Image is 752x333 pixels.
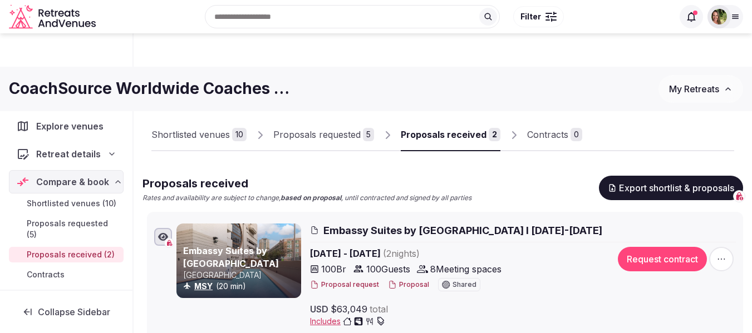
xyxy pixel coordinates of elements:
[363,128,374,141] div: 5
[232,128,247,141] div: 10
[310,302,328,316] span: USD
[527,128,568,141] div: Contracts
[194,281,213,291] a: MSY
[36,147,101,161] span: Retreat details
[370,302,388,316] span: total
[366,262,410,276] span: 100 Guests
[310,316,385,327] button: Includes
[383,248,420,259] span: ( 2 night s )
[151,119,247,151] a: Shortlisted venues10
[38,306,110,317] span: Collapse Sidebar
[27,249,115,260] span: Proposals received (2)
[453,281,476,288] span: Shared
[513,6,564,27] button: Filter
[430,262,502,276] span: 8 Meeting spaces
[9,216,124,242] a: Proposals requested (5)
[669,83,719,95] span: My Retreats
[618,247,707,271] button: Request contract
[388,280,429,290] button: Proposal
[9,289,124,312] a: Notifications
[323,223,602,237] span: Embassy Suites by [GEOGRAPHIC_DATA] I [DATE]-[DATE]
[9,4,98,29] a: Visit the homepage
[9,4,98,29] svg: Retreats and Venues company logo
[658,75,743,103] button: My Retreats
[9,300,124,324] button: Collapse Sidebar
[321,262,346,276] span: 100 Br
[273,128,361,141] div: Proposals requested
[310,280,379,290] button: Proposal request
[27,269,65,280] span: Contracts
[310,247,602,260] span: [DATE] - [DATE]
[151,128,230,141] div: Shortlisted venues
[27,218,119,240] span: Proposals requested (5)
[9,196,124,211] a: Shortlisted venues (10)
[9,115,124,138] a: Explore venues
[9,267,124,282] a: Contracts
[183,281,299,292] div: (20 min)
[27,198,116,209] span: Shortlisted venues (10)
[36,120,108,133] span: Explore venues
[9,78,294,100] h1: CoachSource Worldwide Coaches Forum 2026
[401,119,500,151] a: Proposals received2
[520,11,541,22] span: Filter
[527,119,582,151] a: Contracts0
[183,270,299,281] p: [GEOGRAPHIC_DATA]
[401,128,486,141] div: Proposals received
[331,302,367,316] span: $63,049
[571,128,582,141] div: 0
[599,176,743,200] button: Export shortlist & proposals
[281,193,341,202] strong: based on proposal
[711,9,727,24] img: Shay Tippie
[183,245,279,269] a: Embassy Suites by [GEOGRAPHIC_DATA]
[36,175,109,188] span: Compare & book
[9,247,124,262] a: Proposals received (2)
[273,119,374,151] a: Proposals requested5
[142,193,471,203] p: Rates and availability are subject to change, , until contracted and signed by all parties
[142,176,471,191] h2: Proposals received
[489,128,500,141] div: 2
[194,281,213,292] button: MSY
